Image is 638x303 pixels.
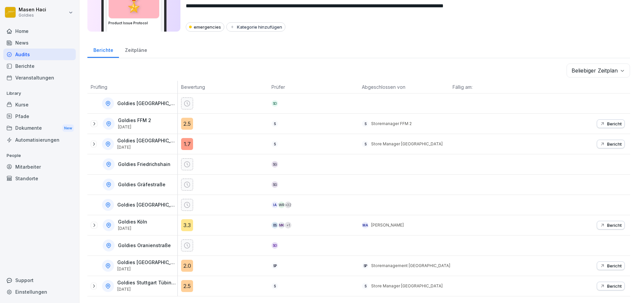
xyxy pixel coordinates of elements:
[186,22,224,32] div: emergencies
[181,260,193,272] div: 2.0
[117,202,176,208] p: Goldies [GEOGRAPHIC_DATA]
[371,283,443,289] p: Store Manager [GEOGRAPHIC_DATA]
[607,263,622,268] p: Bericht
[117,287,176,292] p: [DATE]
[117,138,176,144] p: Goldies [GEOGRAPHIC_DATA]
[271,202,278,208] div: IA
[271,283,278,289] div: S
[362,83,446,90] p: Abgeschlossen von
[268,81,359,93] th: Prüfer
[371,141,443,147] p: Store Manager [GEOGRAPHIC_DATA]
[271,181,278,188] div: SG
[271,161,278,168] div: SG
[362,141,369,147] div: S
[278,222,285,228] div: MK
[597,282,625,290] button: Bericht
[3,37,76,49] a: News
[3,25,76,37] a: Home
[117,267,176,271] p: [DATE]
[597,119,625,128] button: Bericht
[607,283,622,289] p: Bericht
[597,140,625,148] button: Bericht
[3,161,76,173] a: Mitarbeiter
[3,99,76,110] a: Kurse
[181,138,193,150] div: 1.7
[108,21,159,26] h3: Product Issue Protocol
[181,219,193,231] div: 3.3
[117,101,176,106] p: Goldies [GEOGRAPHIC_DATA]
[3,286,76,298] a: Einstellungen
[271,100,278,107] div: SD
[62,124,74,132] div: New
[118,219,147,225] p: Goldies Köln
[226,22,285,32] button: Kategorie hinzufügen
[271,141,278,147] div: S
[181,83,265,90] p: Bewertung
[3,274,76,286] div: Support
[181,280,193,292] div: 2.5
[3,122,76,134] div: Dokumente
[118,243,171,248] p: Goldies Oranienstraße
[371,121,412,127] p: Storemanager FFM 2
[91,83,174,90] p: Prüfling
[597,261,625,270] button: Bericht
[3,173,76,184] a: Standorte
[118,162,170,167] p: Goldies Friedrichshain
[3,150,76,161] p: People
[362,283,369,289] div: S
[117,280,176,286] p: Goldies Stuttgart Tübingerstr.
[362,222,369,228] div: MA
[597,221,625,229] button: Bericht
[3,60,76,72] a: Berichte
[87,41,119,58] a: Berichte
[3,72,76,83] a: Veranstaltungen
[285,202,291,208] div: + 32
[118,125,151,129] p: [DATE]
[118,226,147,231] p: [DATE]
[118,118,151,123] p: Goldies FFM 2
[181,118,193,130] div: 2.5
[362,120,369,127] div: S
[278,202,285,208] div: WR
[119,41,153,58] a: Zeitpläne
[3,134,76,146] a: Automatisierungen
[118,182,165,188] p: Goldies Gräfestraße
[449,81,540,93] th: Fällig am:
[271,120,278,127] div: S
[3,49,76,60] a: Audits
[117,260,176,265] p: Goldies [GEOGRAPHIC_DATA]
[271,242,278,249] div: SO
[271,262,278,269] div: SP
[607,223,622,228] p: Bericht
[371,263,450,269] p: Storemanagement [GEOGRAPHIC_DATA]
[607,121,622,126] p: Bericht
[285,222,291,228] div: + 1
[3,88,76,99] p: Library
[362,262,369,269] div: SP
[3,122,76,134] a: DokumenteNew
[19,13,46,18] p: Goldies
[117,145,176,150] p: [DATE]
[19,7,46,13] p: Masen Haci
[230,24,282,30] div: Kategorie hinzufügen
[371,222,404,228] p: [PERSON_NAME]
[271,222,278,228] div: BS
[607,141,622,147] p: Bericht
[3,110,76,122] a: Pfade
